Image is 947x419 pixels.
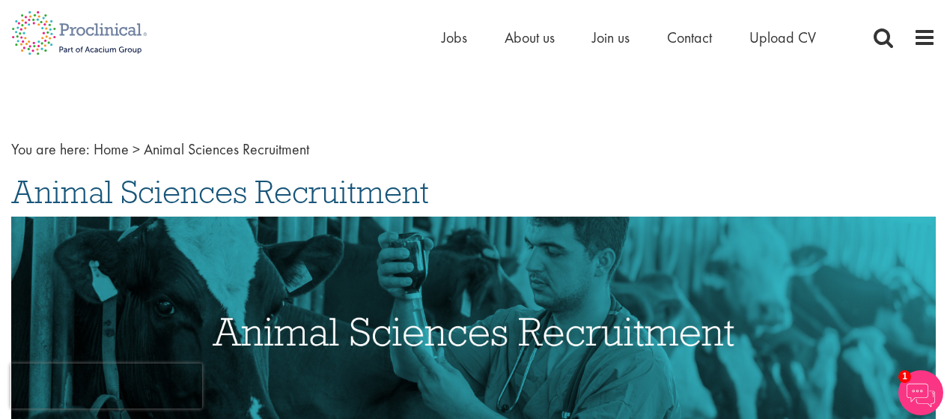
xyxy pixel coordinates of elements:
[144,139,309,159] span: Animal Sciences Recruitment
[133,139,140,159] span: >
[667,28,712,47] a: Contact
[10,364,202,409] iframe: reCAPTCHA
[11,172,429,212] span: Animal Sciences Recruitment
[11,139,90,159] span: You are here:
[442,28,467,47] a: Jobs
[592,28,630,47] a: Join us
[898,370,911,383] span: 1
[505,28,555,47] a: About us
[898,370,943,415] img: Chatbot
[749,28,816,47] a: Upload CV
[94,139,129,159] a: breadcrumb link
